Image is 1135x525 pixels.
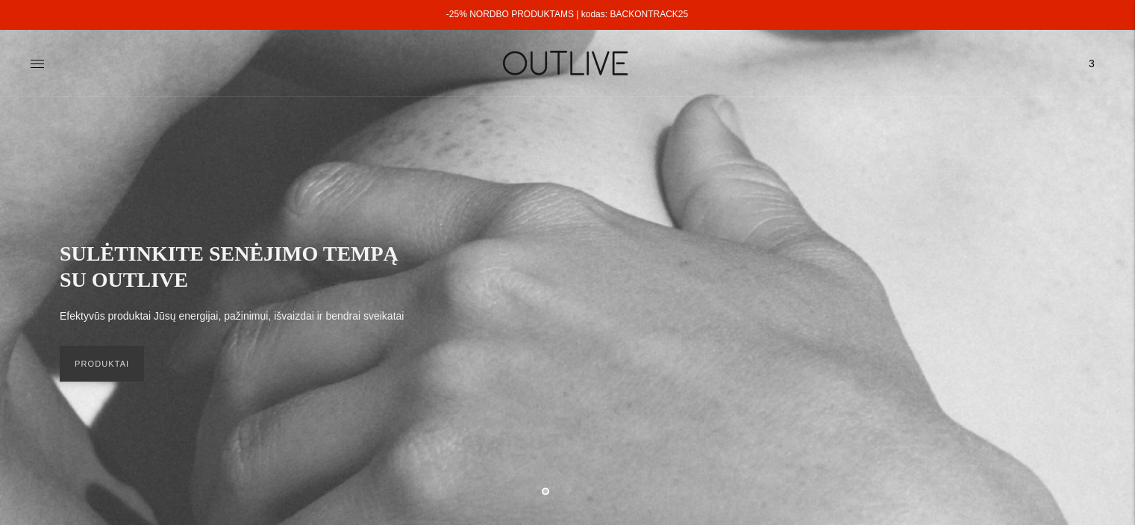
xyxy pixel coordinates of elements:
h2: SULĖTINKITE SENĖJIMO TEMPĄ SU OUTLIVE [60,240,418,293]
button: Move carousel to slide 3 [586,486,593,494]
button: Move carousel to slide 2 [564,486,572,494]
span: 3 [1081,53,1102,74]
a: 3 [1078,47,1105,80]
a: PRODUKTAI [60,346,144,382]
a: -25% NORDBO PRODUKTAMS | kodas: BACKONTRACK25 [446,9,688,19]
img: OUTLIVE [474,37,660,89]
button: Move carousel to slide 1 [542,488,549,495]
p: Efektyvūs produktai Jūsų energijai, pažinimui, išvaizdai ir bendrai sveikatai [60,308,404,326]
